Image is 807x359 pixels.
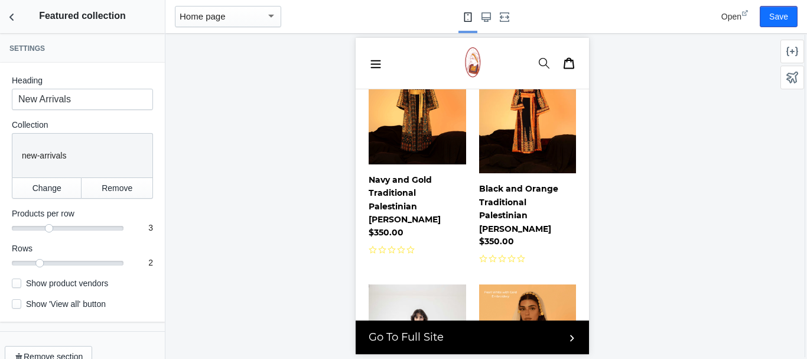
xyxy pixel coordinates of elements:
span: 2 [148,258,153,267]
mat-select-trigger: Home page [180,11,226,21]
span: Go To Full Site [13,292,211,308]
h3: Settings [9,44,155,53]
p: new-arrivals [22,150,143,161]
button: Change [12,177,82,199]
img: image [102,5,131,46]
button: Menu [8,14,32,37]
label: Collection [12,119,153,131]
label: Rows [12,242,153,254]
label: Heading [12,75,153,86]
label: Show 'View all' button [12,298,106,310]
button: Save [760,6,798,27]
button: Remove [82,177,153,199]
span: Open [721,12,741,21]
span: 3 [148,223,153,232]
label: Show product vendors [12,277,108,289]
label: Products per row [12,208,153,219]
